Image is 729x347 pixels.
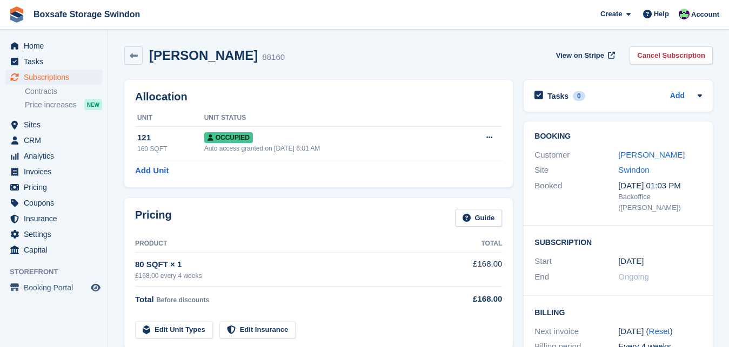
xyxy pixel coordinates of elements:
[534,236,702,247] h2: Subscription
[618,255,644,268] time: 2025-06-09 00:00:00 UTC
[84,99,102,110] div: NEW
[446,252,503,286] td: £168.00
[618,272,649,281] span: Ongoing
[25,100,77,110] span: Price increases
[5,38,102,53] a: menu
[534,149,618,161] div: Customer
[654,9,669,19] span: Help
[24,148,89,164] span: Analytics
[534,325,618,338] div: Next invoice
[24,280,89,295] span: Booking Portal
[135,271,446,281] div: £168.00 every 4 weeks
[24,211,89,226] span: Insurance
[24,164,89,179] span: Invoices
[135,321,213,339] a: Edit Unit Types
[534,180,618,213] div: Booked
[618,180,702,192] div: [DATE] 01:03 PM
[5,117,102,132] a: menu
[137,132,204,144] div: 121
[5,280,102,295] a: menu
[556,50,604,61] span: View on Stripe
[618,192,702,213] div: Backoffice ([PERSON_NAME])
[534,132,702,141] h2: Booking
[262,51,285,64] div: 88160
[5,54,102,69] a: menu
[5,211,102,226] a: menu
[670,90,685,103] a: Add
[5,227,102,242] a: menu
[135,258,446,271] div: 80 SQFT × 1
[24,227,89,242] span: Settings
[534,271,618,283] div: End
[135,110,204,127] th: Unit
[618,165,650,174] a: Swindon
[24,242,89,257] span: Capital
[25,99,102,111] a: Price increases NEW
[649,326,670,336] a: Reset
[137,144,204,154] div: 160 SQFT
[5,242,102,257] a: menu
[29,5,144,23] a: Boxsafe Storage Swindon
[534,307,702,317] h2: Billing
[618,325,702,338] div: [DATE] ( )
[9,6,25,23] img: stora-icon-8386f47178a22dfd0bd8f6a31ec36ba5ce8667c1dd55bd0f319d3a0aa187defe.svg
[149,48,258,63] h2: [PERSON_NAME]
[135,235,446,253] th: Product
[135,91,502,103] h2: Allocation
[10,267,108,277] span: Storefront
[5,148,102,164] a: menu
[547,91,569,101] h2: Tasks
[446,235,503,253] th: Total
[679,9,690,19] img: Kim Virabi
[446,293,503,305] div: £168.00
[5,164,102,179] a: menu
[135,295,154,304] span: Total
[219,321,296,339] a: Edit Insurance
[24,133,89,148] span: CRM
[204,144,454,153] div: Auto access granted on [DATE] 6:01 AM
[534,164,618,176] div: Site
[24,180,89,195] span: Pricing
[552,46,617,64] a: View on Stripe
[5,133,102,148] a: menu
[24,38,89,53] span: Home
[24,195,89,210] span: Coupons
[691,9,719,20] span: Account
[573,91,585,101] div: 0
[89,281,102,294] a: Preview store
[534,255,618,268] div: Start
[156,296,209,304] span: Before discounts
[600,9,622,19] span: Create
[204,132,253,143] span: Occupied
[25,86,102,97] a: Contracts
[24,70,89,85] span: Subscriptions
[135,209,172,227] h2: Pricing
[618,150,685,159] a: [PERSON_NAME]
[5,70,102,85] a: menu
[5,180,102,195] a: menu
[135,165,169,177] a: Add Unit
[24,54,89,69] span: Tasks
[630,46,713,64] a: Cancel Subscription
[5,195,102,210] a: menu
[204,110,454,127] th: Unit Status
[24,117,89,132] span: Sites
[455,209,503,227] a: Guide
